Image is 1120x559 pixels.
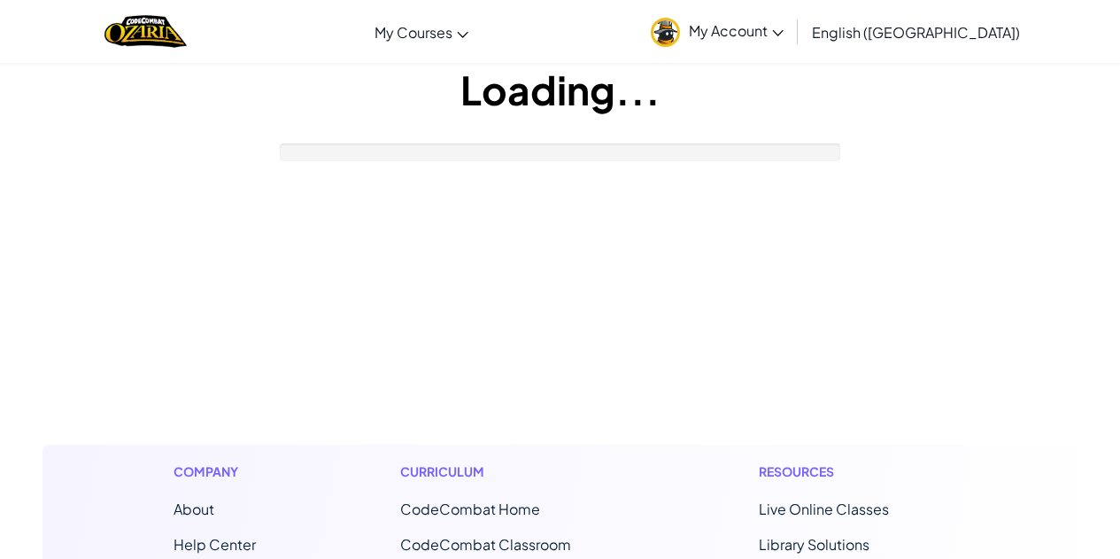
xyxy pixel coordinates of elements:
a: Help Center [174,535,256,554]
a: CodeCombat Classroom [400,535,571,554]
img: Home [104,13,187,50]
span: My Account [689,21,784,40]
a: English ([GEOGRAPHIC_DATA]) [803,8,1029,56]
a: About [174,500,214,518]
a: Ozaria by CodeCombat logo [104,13,187,50]
h1: Company [174,462,256,481]
span: English ([GEOGRAPHIC_DATA]) [812,23,1020,42]
span: CodeCombat Home [400,500,540,518]
a: Live Online Classes [759,500,889,518]
h1: Curriculum [400,462,614,481]
a: My Account [642,4,792,59]
a: Library Solutions [759,535,869,554]
img: avatar [651,18,680,47]
a: My Courses [366,8,477,56]
span: My Courses [375,23,452,42]
h1: Resources [759,462,947,481]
